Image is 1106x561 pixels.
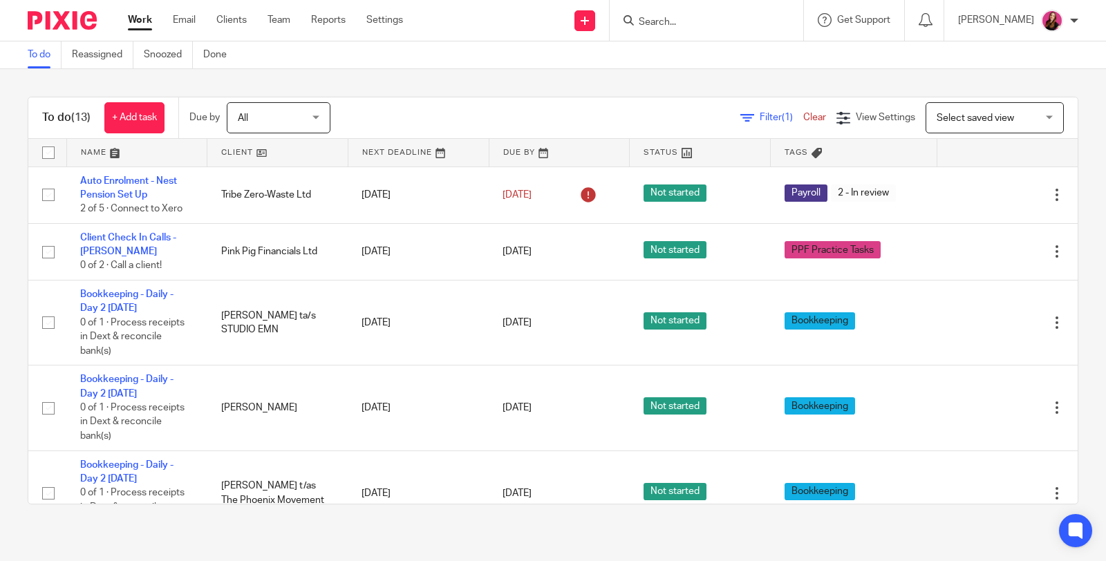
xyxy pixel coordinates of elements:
span: 2 - In review [831,184,896,202]
a: Bookkeeping - Daily - Day 2 [DATE] [80,289,174,313]
td: [DATE] [348,280,489,365]
a: Email [173,13,196,27]
td: Tribe Zero-Waste Ltd [207,167,348,223]
a: Client Check In Calls - [PERSON_NAME] [80,233,176,256]
span: Bookkeeping [785,312,855,330]
td: [DATE] [348,365,489,450]
a: Team [268,13,290,27]
a: + Add task [104,102,165,133]
span: 0 of 1 · Process receipts in Dext & reconcile bank(s) [80,318,185,356]
span: Tags [785,149,808,156]
span: 0 of 1 · Process receipts in Dext & reconcile bank(s) [80,488,185,526]
span: 0 of 1 · Process receipts in Dext & reconcile bank(s) [80,403,185,441]
span: Not started [644,241,706,258]
a: Clear [803,113,826,122]
span: All [238,113,248,123]
a: Bookkeeping - Daily - Day 2 [DATE] [80,374,174,398]
a: Clients [216,13,247,27]
span: [DATE] [503,318,532,327]
span: Filter [760,113,803,122]
p: [PERSON_NAME] [958,13,1034,27]
span: [DATE] [503,488,532,498]
td: [DATE] [348,223,489,280]
a: Done [203,41,237,68]
span: [DATE] [503,247,532,256]
h1: To do [42,111,91,125]
a: To do [28,41,62,68]
span: (1) [782,113,793,122]
a: Auto Enrolment - Nest Pension Set Up [80,176,177,200]
span: Select saved view [937,113,1014,123]
span: Not started [644,312,706,330]
span: Get Support [837,15,890,25]
a: Work [128,13,152,27]
img: Pixie [28,11,97,30]
a: Snoozed [144,41,193,68]
span: 2 of 5 · Connect to Xero [80,204,182,213]
td: [DATE] [348,450,489,535]
td: [PERSON_NAME] ta/s STUDIO EMN [207,280,348,365]
span: Payroll [785,184,827,202]
span: Bookkeeping [785,483,855,500]
span: Bookkeeping [785,397,855,415]
td: Pink Pig Financials Ltd [207,223,348,280]
span: PPF Practice Tasks [785,241,881,258]
span: [DATE] [503,403,532,412]
td: [PERSON_NAME] [207,365,348,450]
span: Not started [644,483,706,500]
span: View Settings [856,113,915,122]
a: Bookkeeping - Daily - Day 2 [DATE] [80,460,174,484]
span: [DATE] [503,190,532,200]
a: Reports [311,13,346,27]
td: [DATE] [348,167,489,223]
a: Reassigned [72,41,133,68]
input: Search [637,17,762,29]
span: 0 of 2 · Call a client! [80,261,162,271]
a: Settings [366,13,403,27]
span: Not started [644,184,706,202]
span: (13) [71,112,91,123]
img: 21.png [1041,10,1063,32]
span: Not started [644,397,706,415]
td: [PERSON_NAME] t/as The Phoenix Movement [207,450,348,535]
p: Due by [189,111,220,124]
